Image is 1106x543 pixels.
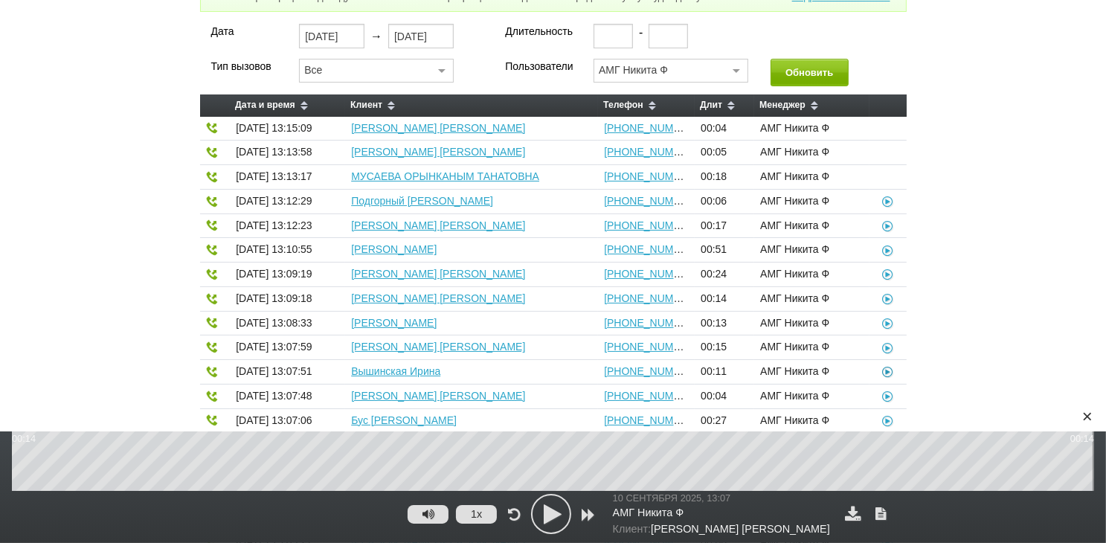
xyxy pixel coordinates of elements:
[351,292,525,304] a: [PERSON_NAME] [PERSON_NAME]
[759,100,806,110] span: Менеджер
[760,171,863,183] span: АМГ Никита Ф
[613,505,830,521] div: АМГ Никита Ф
[604,170,698,182] a: [PHONE_NUMBER]
[701,318,747,330] span: 00:13
[701,415,747,427] span: 00:27
[701,220,747,232] span: 00:17
[700,100,722,110] span: Длит
[701,391,747,402] span: 00:04
[236,292,312,304] span: [DATE] 13:09:18
[604,122,698,134] a: [PHONE_NUMBER]
[351,268,525,280] a: [PERSON_NAME] [PERSON_NAME]
[701,123,747,135] span: 00:04
[236,365,312,377] span: [DATE] 13:07:51
[639,24,643,58] div: -
[236,219,312,231] span: [DATE] 13:12:23
[604,390,698,402] a: [PHONE_NUMBER]
[350,100,382,110] span: Клиент
[236,243,312,255] span: [DATE] 13:10:55
[701,244,747,256] span: 00:51
[604,341,698,353] a: [PHONE_NUMBER]
[604,414,698,426] a: [PHONE_NUMBER]
[236,390,312,402] span: [DATE] 13:07:48
[701,366,747,378] span: 00:11
[604,219,698,231] a: [PHONE_NUMBER]
[1070,431,1094,446] div: 00:14
[236,195,312,207] span: [DATE] 13:12:29
[236,414,312,426] span: [DATE] 13:07:06
[760,341,863,353] span: АМГ Никита Ф
[604,268,698,280] a: [PHONE_NUMBER]
[604,195,698,207] a: [PHONE_NUMBER]
[604,317,698,329] a: [PHONE_NUMBER]
[351,170,539,182] a: МУСАЕВА ОРЫНКАНЫМ ТАНАТОВНА
[760,147,863,158] span: АМГ Никита Ф
[701,171,747,183] span: 00:18
[604,146,698,158] a: [PHONE_NUMBER]
[760,196,863,208] span: АМГ Никита Ф
[701,147,747,158] span: 00:05
[351,122,525,134] a: [PERSON_NAME] [PERSON_NAME]
[760,391,863,402] span: АМГ Никита Ф
[505,59,571,74] label: Пользователи
[351,195,493,207] a: Подгорный [PERSON_NAME]
[351,341,525,353] a: [PERSON_NAME] [PERSON_NAME]
[236,268,312,280] span: [DATE] 13:09:19
[760,123,863,135] span: АМГ Никита Ф
[236,341,312,353] span: [DATE] 13:07:59
[12,431,36,446] div: 00:14
[701,196,747,208] span: 00:06
[351,243,437,255] a: [PERSON_NAME]
[760,220,863,232] span: АМГ Никита Ф
[760,269,863,280] span: АМГ Никита Ф
[211,24,277,39] label: Дата
[604,292,698,304] a: [PHONE_NUMBER]
[505,24,571,39] label: Длительность
[760,293,863,305] span: АМГ Никита Ф
[701,293,747,305] span: 00:14
[456,505,497,524] button: 1x
[760,318,863,330] span: АМГ Никита Ф
[771,59,849,86] button: Обновить
[603,100,643,110] span: Телефон
[211,59,277,74] label: Тип вызовов
[613,521,830,538] div: [PERSON_NAME] [PERSON_NAME]
[760,244,863,256] span: АМГ Никита Ф
[351,390,525,402] a: [PERSON_NAME] [PERSON_NAME]
[351,219,525,231] a: [PERSON_NAME] [PERSON_NAME]
[351,365,440,377] a: Вышинская Ирина
[299,24,454,48] div: →
[304,61,431,79] div: Все
[701,269,747,280] span: 00:24
[1076,405,1099,428] div: ×
[351,414,457,426] a: Бус [PERSON_NAME]
[599,61,675,79] div: АМГ Никита Ф
[351,146,525,158] a: [PERSON_NAME] [PERSON_NAME]
[613,523,651,535] span: Клиент:
[236,170,312,182] span: [DATE] 13:13:17
[701,341,747,353] span: 00:15
[236,146,312,158] span: [DATE] 13:13:58
[760,415,863,427] span: АМГ Никита Ф
[613,491,830,505] div: 10 СЕНТЯБРЯ 2025, 13:07
[351,317,437,329] a: [PERSON_NAME]
[760,366,863,378] span: АМГ Никита Ф
[236,317,312,329] span: [DATE] 13:08:33
[235,100,295,110] span: Дата и время
[604,243,698,255] a: [PHONE_NUMBER]
[604,365,698,377] a: [PHONE_NUMBER]
[236,122,312,134] span: [DATE] 13:15:09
